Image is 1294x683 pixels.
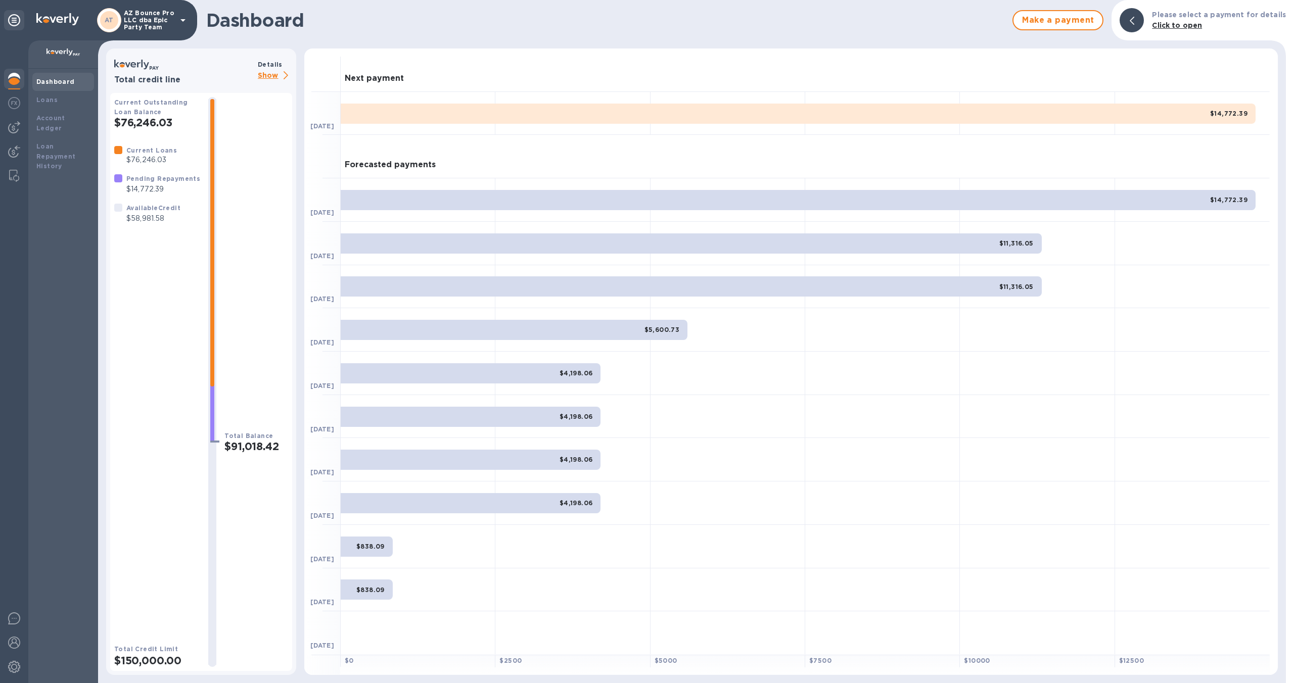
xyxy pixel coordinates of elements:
b: [DATE] [310,425,334,433]
b: $11,316.05 [999,283,1034,290]
h2: $76,246.03 [114,116,200,129]
h2: $150,000.00 [114,654,200,667]
b: $4,198.06 [560,413,593,420]
span: Make a payment [1022,14,1094,26]
b: $ 0 [345,657,354,664]
b: $ 5000 [655,657,677,664]
b: Total Credit Limit [114,645,178,653]
b: Dashboard [36,78,75,85]
b: Pending Repayments [126,175,200,182]
b: Available Credit [126,204,180,212]
h3: Next payment [345,74,404,83]
p: AZ Bounce Pro LLC dba Epic Party Team [124,10,174,31]
b: $11,316.05 [999,239,1034,247]
b: Details [258,61,283,68]
b: $838.09 [356,543,385,550]
h3: Forecasted payments [345,160,436,170]
b: Account Ledger [36,114,65,132]
b: [DATE] [310,338,334,346]
b: $4,198.06 [560,499,593,507]
b: $ 12500 [1119,657,1144,664]
b: Loan Repayment History [36,142,76,170]
p: $14,772.39 [126,184,200,194]
b: $ 10000 [964,657,990,664]
b: Loans [36,96,58,104]
b: Current Loans [126,147,177,154]
b: $14,772.39 [1210,196,1247,204]
b: [DATE] [310,642,334,649]
b: $ 2500 [499,657,522,664]
h1: Dashboard [206,10,1007,31]
b: [DATE] [310,555,334,563]
b: $4,198.06 [560,456,593,463]
p: $58,981.58 [126,213,180,224]
b: [DATE] [310,512,334,519]
b: $ 7500 [809,657,831,664]
b: $4,198.06 [560,369,593,377]
b: Please select a payment for details [1152,11,1286,19]
div: Unpin categories [4,10,24,30]
h2: $91,018.42 [224,440,288,453]
img: Logo [36,13,79,25]
b: [DATE] [310,598,334,606]
b: $14,772.39 [1210,110,1247,117]
b: $5,600.73 [644,326,680,333]
b: AT [105,16,114,24]
b: Total Balance [224,432,273,440]
b: Click to open [1152,21,1202,29]
b: $838.09 [356,586,385,594]
b: [DATE] [310,382,334,389]
p: $76,246.03 [126,155,177,165]
b: [DATE] [310,295,334,303]
h3: Total credit line [114,75,254,85]
b: [DATE] [310,468,334,476]
button: Make a payment [1012,10,1103,30]
p: Show [258,70,292,82]
img: Foreign exchange [8,97,20,109]
b: [DATE] [310,252,334,260]
b: [DATE] [310,122,334,130]
b: Current Outstanding Loan Balance [114,99,188,116]
b: [DATE] [310,209,334,216]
